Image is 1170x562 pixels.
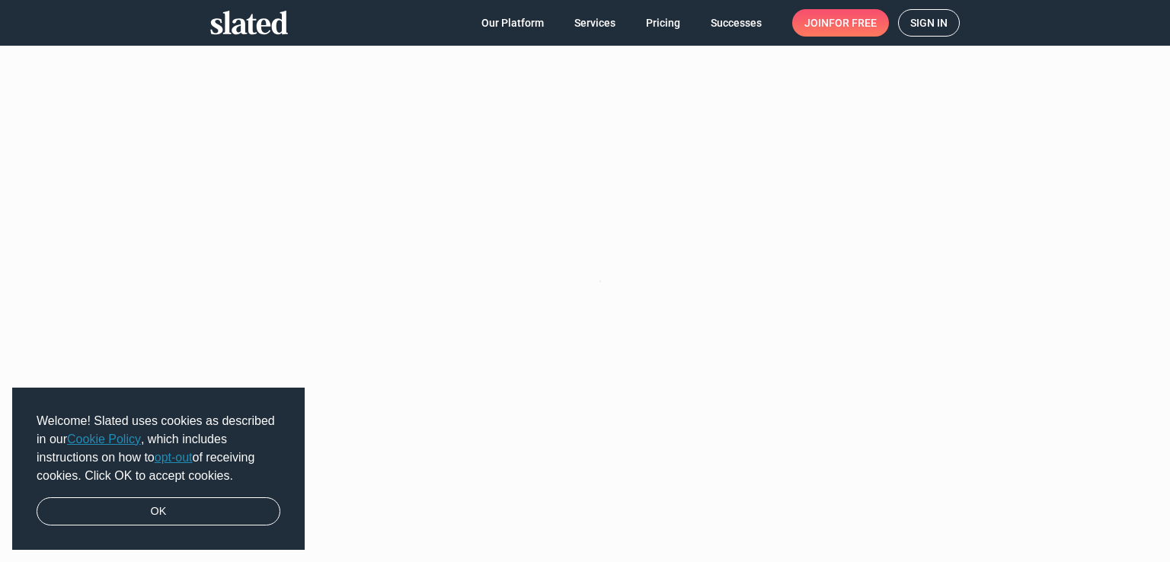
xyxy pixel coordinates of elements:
[804,9,877,37] span: Join
[481,9,544,37] span: Our Platform
[12,388,305,551] div: cookieconsent
[829,9,877,37] span: for free
[574,9,615,37] span: Services
[792,9,889,37] a: Joinfor free
[698,9,774,37] a: Successes
[711,9,762,37] span: Successes
[898,9,960,37] a: Sign in
[910,10,948,36] span: Sign in
[562,9,628,37] a: Services
[37,497,280,526] a: dismiss cookie message
[646,9,680,37] span: Pricing
[37,412,280,485] span: Welcome! Slated uses cookies as described in our , which includes instructions on how to of recei...
[469,9,556,37] a: Our Platform
[155,451,193,464] a: opt-out
[634,9,692,37] a: Pricing
[67,433,141,445] a: Cookie Policy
